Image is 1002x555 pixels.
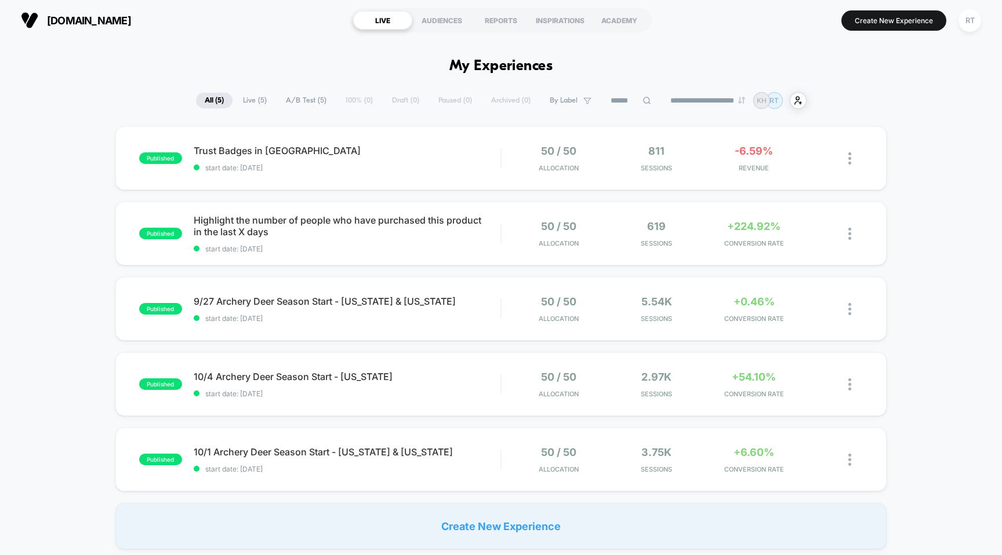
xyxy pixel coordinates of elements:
[541,145,576,157] span: 50 / 50
[194,244,501,253] span: start date: [DATE]
[194,163,501,172] span: start date: [DATE]
[611,465,702,473] span: Sessions
[647,220,666,232] span: 619
[194,371,501,382] span: 10/4 Archery Deer Season Start - [US_STATE]
[139,303,182,315] span: published
[708,315,800,323] span: CONVERSION RATE
[611,239,702,247] span: Sessions
[353,11,412,30] div: LIVE
[139,228,182,239] span: published
[47,14,131,27] span: [DOMAIN_NAME]
[848,454,851,466] img: close
[194,145,501,156] span: Trust Badges in [GEOGRAPHIC_DATA]
[449,58,553,75] h1: My Experiences
[738,97,745,104] img: end
[196,93,233,108] span: All ( 5 )
[539,315,579,323] span: Allocation
[194,214,501,238] span: Highlight the number of people who have purchased this product in the last X days
[611,390,702,398] span: Sessions
[708,164,800,172] span: REVENUE
[139,378,182,390] span: published
[769,96,779,105] p: RT
[194,295,501,307] span: 9/27 Archery Deer Season Start - [US_STATE] & [US_STATE]
[848,303,851,315] img: close
[21,12,38,29] img: Visually logo
[539,465,579,473] span: Allocation
[848,378,851,390] img: close
[734,446,774,458] span: +6.60%
[727,220,780,232] span: +224.92%
[959,9,981,32] div: RT
[708,390,800,398] span: CONVERSION RATE
[539,390,579,398] span: Allocation
[539,239,579,247] span: Allocation
[541,220,576,232] span: 50 / 50
[194,389,501,398] span: start date: [DATE]
[734,295,775,308] span: +0.46%
[471,11,531,30] div: REPORTS
[641,371,671,383] span: 2.97k
[841,10,946,31] button: Create New Experience
[194,446,501,458] span: 10/1 Archery Deer Season Start - [US_STATE] & [US_STATE]
[531,11,590,30] div: INSPIRATIONS
[139,454,182,465] span: published
[611,315,702,323] span: Sessions
[17,11,135,30] button: [DOMAIN_NAME]
[194,314,501,323] span: start date: [DATE]
[708,239,800,247] span: CONVERSION RATE
[735,145,773,157] span: -6.59%
[139,152,182,164] span: published
[708,465,800,473] span: CONVERSION RATE
[550,96,578,105] span: By Label
[732,371,776,383] span: +54.10%
[955,9,985,32] button: RT
[541,371,576,383] span: 50 / 50
[590,11,649,30] div: ACADEMY
[194,465,501,473] span: start date: [DATE]
[234,93,275,108] span: Live ( 5 )
[541,295,576,308] span: 50 / 50
[848,228,851,240] img: close
[648,145,665,157] span: 811
[641,446,671,458] span: 3.75k
[611,164,702,172] span: Sessions
[277,93,335,108] span: A/B Test ( 5 )
[848,152,851,165] img: close
[539,164,579,172] span: Allocation
[115,503,887,549] div: Create New Experience
[541,446,576,458] span: 50 / 50
[641,295,672,308] span: 5.54k
[412,11,471,30] div: AUDIENCES
[757,96,767,105] p: KH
